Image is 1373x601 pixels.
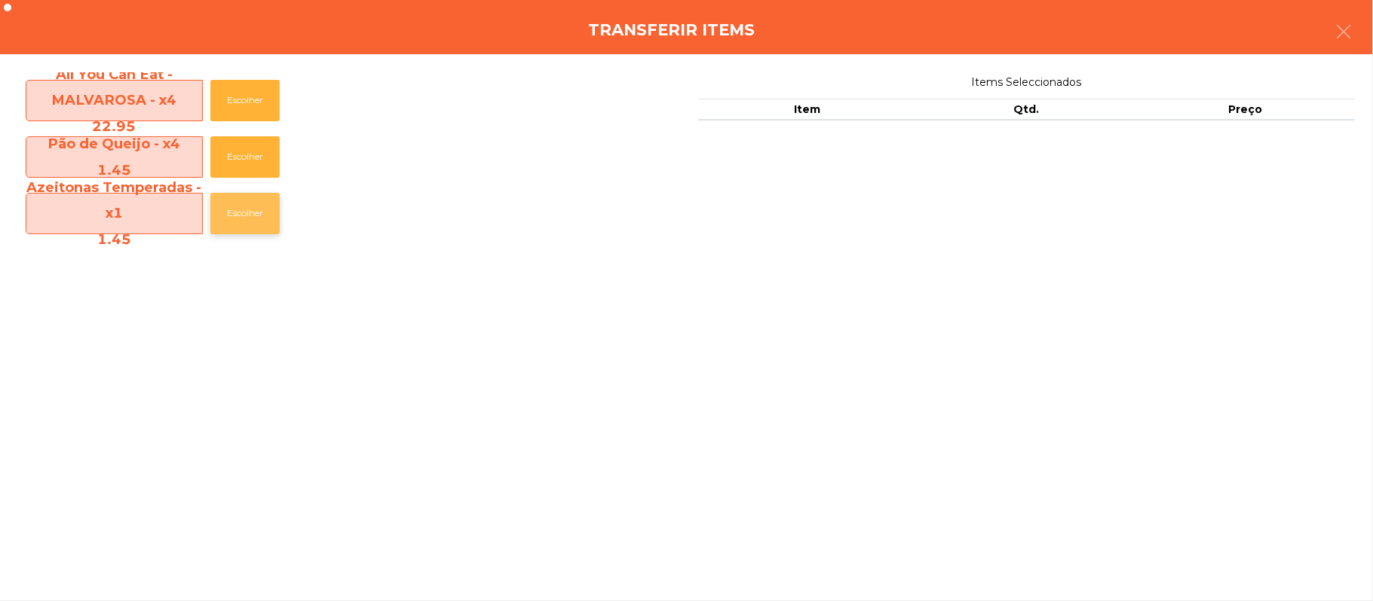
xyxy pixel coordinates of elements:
[26,227,202,253] div: 1.45
[26,175,202,253] span: Azeitonas Temperadas - x1
[210,136,280,178] button: Escolher
[1136,99,1356,121] th: Preço
[210,80,280,121] button: Escolher
[698,72,1356,93] span: Items Seleccionados
[698,99,918,121] th: Item
[917,99,1136,121] th: Qtd.
[210,193,280,234] button: Escolher
[26,114,202,140] div: 22.95
[588,19,755,41] h4: Transferir items
[26,62,202,140] span: All You Can Eat - MALVAROSA - x4
[26,157,202,184] div: 1.45
[26,131,202,183] span: Pão de Queijo - x4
